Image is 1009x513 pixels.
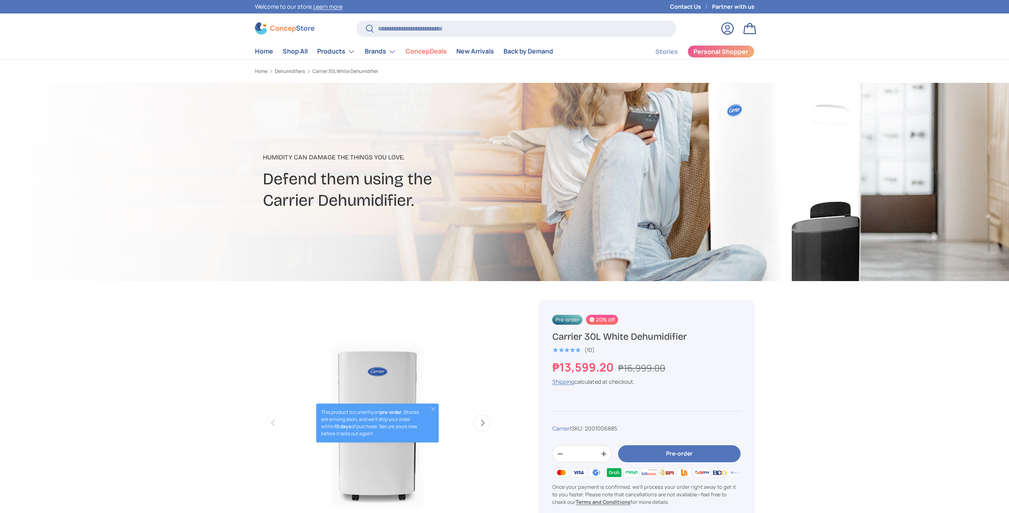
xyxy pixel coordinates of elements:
[380,409,402,415] strong: pre-order
[552,466,570,478] img: master
[283,44,308,59] a: Shop All
[552,345,595,354] a: 5.0 out of 5.0 stars (10)
[312,69,378,74] a: Carrier 30L White Dehumidifier
[711,466,728,478] img: bdo
[687,45,754,58] a: Personal Shopper
[552,346,580,354] span: ★★★★★
[552,377,740,386] div: calculated at checkout.
[255,68,520,75] nav: Breadcrumbs
[255,2,343,11] p: Welcome to our store.
[255,69,268,74] a: Home
[365,44,396,59] a: Brands
[552,483,740,506] p: Once your payment is confirmed, we'll process your order right away to get it to you faster. Plea...
[655,44,678,59] a: Stories
[693,466,710,478] img: qrph
[552,425,570,432] a: Carrier
[321,409,423,437] p: This product is currently on . Stocks are arriving soon, and we’ll ship your order within of purc...
[313,3,343,10] a: Learn more
[570,425,617,432] span: |
[588,466,605,478] img: gcash
[623,466,640,478] img: maya
[576,498,630,505] a: Terms and Conditions
[275,69,305,74] a: Dehumidifiers
[636,44,754,59] nav: Secondary
[255,44,273,59] a: Home
[504,44,553,59] a: Back by Demand
[255,44,553,59] nav: Primary
[456,44,494,59] a: New Arrivals
[618,362,665,374] s: ₱16,999.00
[406,44,447,59] a: ConcepDeals
[670,2,712,11] a: Contact Us
[312,44,360,59] summary: Products
[263,168,567,211] h2: Defend them using the Carrier Dehumidifier.
[605,466,622,478] img: grabpay
[728,466,746,478] img: metrobank
[552,359,616,375] strong: ₱13,599.20
[255,22,314,34] img: ConcepStore
[693,48,748,55] span: Personal Shopper
[640,466,658,478] img: billease
[584,347,595,353] div: (10)
[570,466,588,478] img: visa
[263,153,567,162] p: Humidity can damage the things you love.
[676,466,693,478] img: ubp
[552,315,582,325] span: Pre-order
[552,378,574,385] a: Shipping
[552,346,580,354] div: 5.0 out of 5.0 stars
[571,425,584,432] span: SKU:
[317,44,355,59] a: Products
[335,423,351,430] strong: 15 days
[712,2,754,11] a: Partner with us
[586,315,618,325] span: 20% off
[585,425,617,432] span: 2001006885
[618,445,740,462] button: Pre-order
[552,331,740,343] h1: Carrier 30L White Dehumidifier
[658,466,676,478] img: bpi
[360,44,401,59] summary: Brands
